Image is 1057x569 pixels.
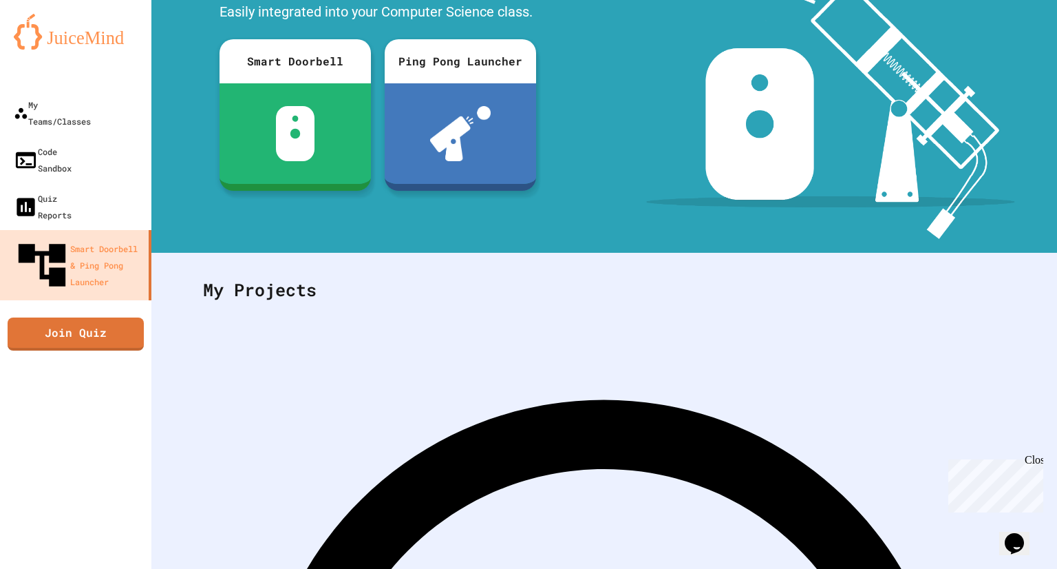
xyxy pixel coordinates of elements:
[276,106,315,161] img: sdb-white.svg
[14,96,91,130] div: My Teams/Classes
[14,190,72,223] div: Quiz Reports
[8,318,144,351] a: Join Quiz
[14,143,72,176] div: Code Sandbox
[385,39,536,83] div: Ping Pong Launcher
[189,263,1019,317] div: My Projects
[999,514,1043,555] iframe: chat widget
[430,106,491,161] img: ppl-with-ball.png
[14,14,138,50] img: logo-orange.svg
[6,6,95,87] div: Chat with us now!Close
[14,237,143,293] div: Smart Doorbell & Ping Pong Launcher
[943,454,1043,513] iframe: chat widget
[220,39,371,83] div: Smart Doorbell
